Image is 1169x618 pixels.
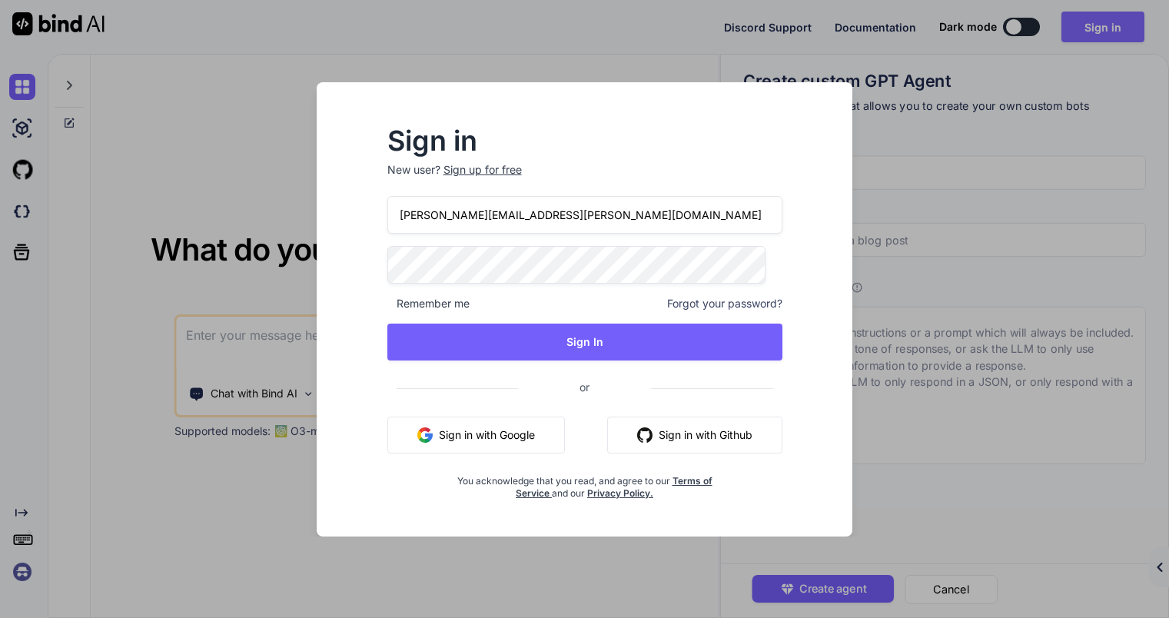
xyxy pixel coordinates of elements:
[637,427,653,443] img: github
[516,475,712,499] a: Terms of Service
[387,324,782,360] button: Sign In
[417,427,433,443] img: google
[667,296,782,311] span: Forgot your password?
[387,162,782,196] p: New user?
[443,162,522,178] div: Sign up for free
[453,466,716,500] div: You acknowledge that you read, and agree to our and our
[518,368,651,406] span: or
[387,196,782,234] input: Login or Email
[387,417,565,454] button: Sign in with Google
[587,487,653,499] a: Privacy Policy.
[387,296,470,311] span: Remember me
[607,417,782,454] button: Sign in with Github
[387,128,782,153] h2: Sign in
